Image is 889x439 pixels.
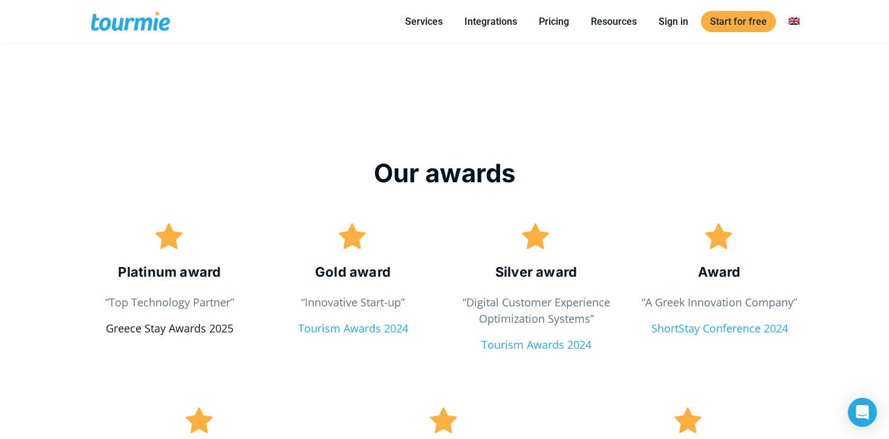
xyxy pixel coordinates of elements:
a: Services [396,14,452,29]
span:  [507,223,565,253]
a: Integrations [455,14,526,29]
a: Switch to [780,14,809,29]
span:  [690,223,748,253]
h4: Platinum award [91,263,249,282]
span:  [659,408,717,437]
a: Pricing [530,14,578,29]
p: “Innovative Start-up” [274,294,432,311]
span:  [140,223,198,253]
h4: Gold award [274,263,432,282]
h4: Award [640,263,798,282]
p: “Top Technology Partner” [91,294,249,311]
span:  [324,223,382,253]
p: “Digital Customer Experience Optimization Systems” [457,294,615,327]
p: “A Greek Innovation Company” [640,294,798,311]
a: Tourism Awards 2024 [481,337,591,352]
h4: Silver award [457,263,615,282]
span:  [171,408,229,437]
a: Greece Stay Awards 2025 [106,321,233,335]
a: Tourism Awards 2024 [298,321,408,335]
span:  [415,408,473,437]
a: Sign in [650,14,697,29]
a: ShortStay Conference 2024 [651,321,788,335]
div: Our awards [91,157,798,190]
div: Open Intercom Messenger [848,398,877,427]
a: Resources [582,14,646,29]
a: Start for free [701,11,776,32]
